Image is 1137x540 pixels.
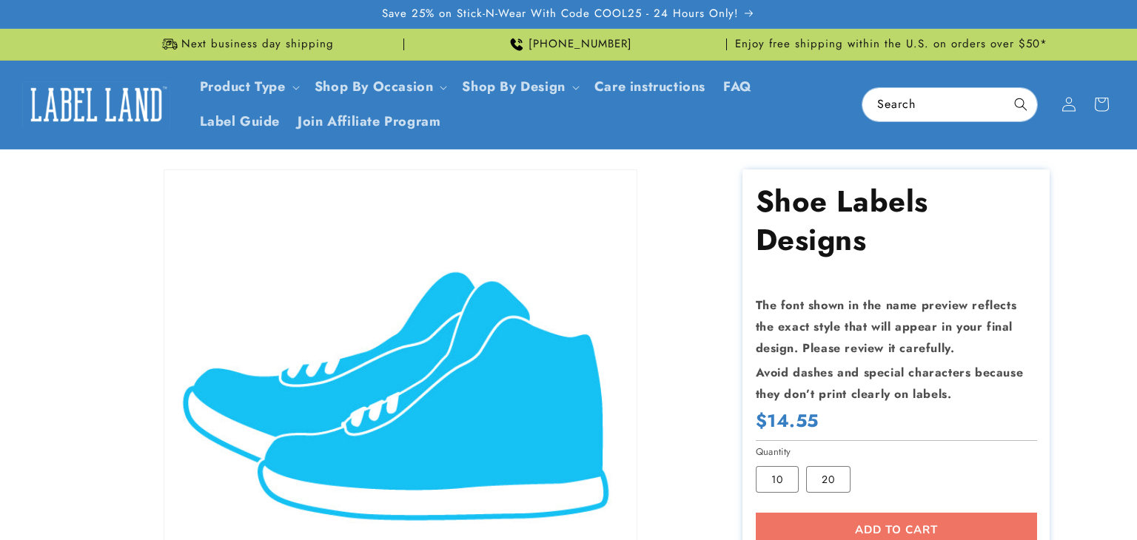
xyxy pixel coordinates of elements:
span: Care instructions [594,78,705,95]
summary: Product Type [191,70,306,104]
span: [PHONE_NUMBER] [529,37,632,52]
a: Label Land [17,76,176,133]
label: 10 [756,466,799,493]
a: Product Type [200,77,286,96]
div: Announcement [87,29,404,60]
span: $14.55 [756,409,819,432]
a: Join Affiliate Program [289,104,449,139]
strong: The font shown in the name preview reflects the exact style that will appear in your final design... [756,297,1017,357]
a: Shop By Design [462,77,565,96]
span: Enjoy free shipping within the U.S. on orders over $50* [735,37,1047,52]
a: FAQ [714,70,761,104]
legend: Quantity [756,445,793,459]
div: Announcement [410,29,727,60]
label: 20 [806,466,851,493]
div: Announcement [733,29,1050,60]
span: Label Guide [200,113,281,130]
summary: Shop By Occasion [306,70,454,104]
a: Label Guide [191,104,289,139]
a: Care instructions [586,70,714,104]
span: Shop By Occasion [315,78,434,95]
span: Save 25% on Stick-N-Wear With Code COOL25 - 24 Hours Only! [382,7,739,21]
h1: Shoe Labels Designs [756,182,1037,259]
strong: Avoid dashes and special characters because they don’t print clearly on labels. [756,364,1024,402]
span: Next business day shipping [181,37,334,52]
span: FAQ [723,78,752,95]
summary: Shop By Design [453,70,585,104]
button: Search [1004,88,1037,121]
img: Label Land [22,81,170,127]
span: Join Affiliate Program [298,113,440,130]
